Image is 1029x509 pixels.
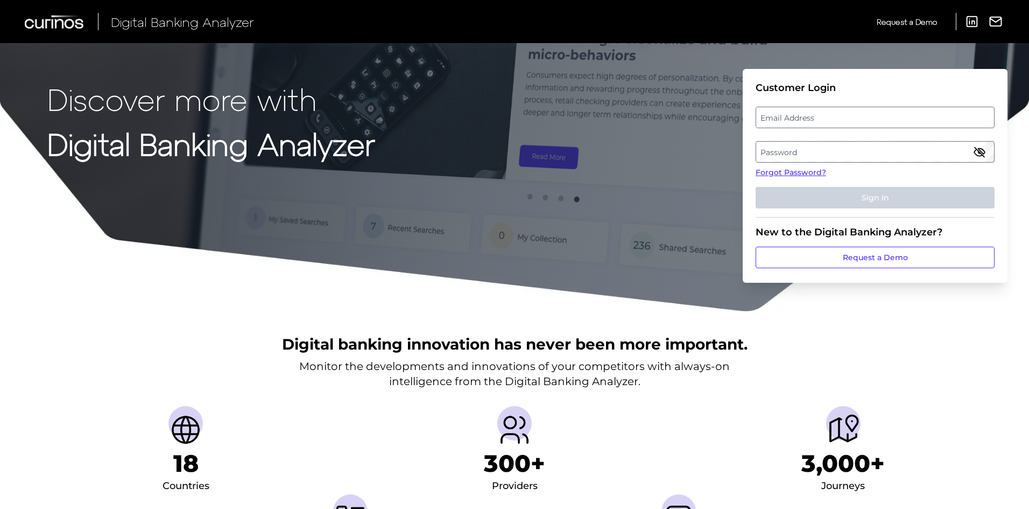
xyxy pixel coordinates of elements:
[821,478,865,495] div: Journeys
[756,108,993,127] label: Email Address
[826,413,861,447] img: Journeys
[756,167,995,178] a: Forgot Password?
[47,125,375,162] strong: Digital Banking Analyzer
[497,413,532,447] img: Providers
[877,17,937,26] span: Request a Demo
[801,449,885,478] h1: 3,000+
[756,82,995,94] div: Customer Login
[111,14,254,30] span: Digital Banking Analyzer
[756,187,995,208] button: Sign In
[163,478,209,495] div: Countries
[173,449,199,478] h1: 18
[484,449,545,478] h1: 300+
[492,478,538,495] div: Providers
[756,226,995,238] div: New to the Digital Banking Analyzer?
[299,359,730,389] p: Monitor the developments and innovations of your competitors with always-on intelligence from the...
[282,334,748,354] h2: Digital banking innovation has never been more important.
[756,142,993,162] label: Password
[877,13,937,31] a: Request a Demo
[168,413,203,447] img: Countries
[25,15,85,29] img: Curinos
[756,247,995,268] a: Request a Demo
[47,82,375,116] p: Discover more with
